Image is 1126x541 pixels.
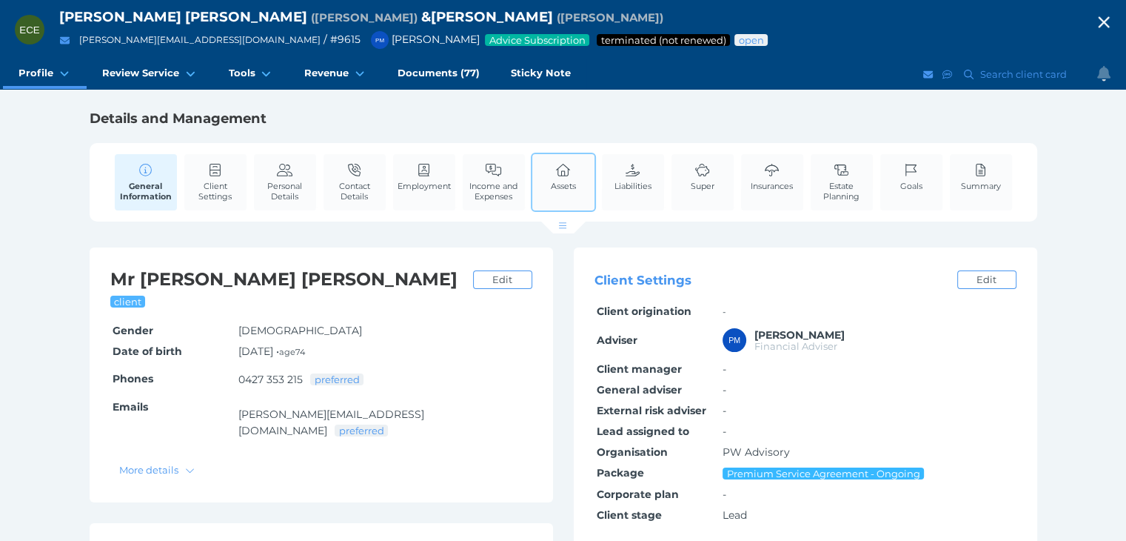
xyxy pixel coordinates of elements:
a: Estate Planning [811,154,873,210]
span: Insurances [751,181,793,191]
span: client [113,296,143,308]
h2: Mr [PERSON_NAME] [PERSON_NAME] [110,268,466,291]
span: Advice status: Review not yet booked in [737,34,765,46]
a: General Information [115,154,177,210]
button: SMS [940,65,955,84]
button: Email [921,65,936,84]
span: Client manager [597,362,682,376]
span: Income and Expenses [466,181,521,202]
span: - [723,425,726,438]
a: [PERSON_NAME][EMAIL_ADDRESS][DOMAIN_NAME] [79,34,321,45]
span: Gender [113,324,153,337]
span: Edit [486,273,518,285]
span: General Information [118,181,173,202]
span: Employment [398,181,451,191]
span: - [723,488,726,501]
span: - [723,404,726,417]
a: [PERSON_NAME][EMAIL_ADDRESS][DOMAIN_NAME] [238,408,424,437]
span: Summary [961,181,1001,191]
span: Lead assigned to [597,425,689,438]
span: Date of birth [113,345,182,358]
a: Goals [897,154,926,199]
span: External risk adviser [597,404,706,417]
span: / # 9615 [324,33,361,46]
a: Personal Details [254,154,316,210]
span: General adviser [597,383,682,396]
span: Lead [723,508,747,522]
span: Client Settings [188,181,243,202]
span: & [PERSON_NAME] [421,8,553,25]
span: Goals [900,181,922,191]
span: Organisation [597,445,668,459]
span: Phones [113,372,153,385]
span: Documents (77) [398,67,480,79]
a: Employment [394,154,455,199]
span: Emails [113,400,148,414]
span: Super [691,181,714,191]
td: - [720,302,1016,322]
span: preferred [338,425,385,437]
span: ECE [19,24,39,36]
span: [PERSON_NAME] [PERSON_NAME] [59,8,307,25]
span: Estate Planning [814,181,869,202]
div: Edward Charles Eaton [15,15,44,44]
span: Sticky Note [511,67,571,79]
a: Insurances [747,154,797,199]
span: Review Service [102,67,179,79]
span: Premium Service Agreement - Ongoing [725,468,921,479]
span: Peter McDonald [754,328,845,342]
h1: Details and Management [90,110,1037,127]
span: Client Settings [594,273,691,288]
button: Search client card [957,65,1074,84]
a: Client Settings [184,154,247,210]
a: 0427 353 215 [238,373,303,386]
span: preferred [313,374,361,385]
a: Profile [3,59,87,89]
a: Super [687,154,718,199]
span: Edit [970,273,1002,285]
a: Revenue [289,59,382,89]
span: Contact Details [327,181,382,202]
a: Income and Expenses [463,154,525,210]
div: Peter McDonald [723,328,746,352]
span: Service package status: Not renewed [600,34,727,46]
span: [PERSON_NAME] [363,33,480,46]
span: Preferred name [311,10,418,24]
button: More details [113,461,202,479]
span: Search client card [977,68,1073,80]
span: [DEMOGRAPHIC_DATA] [238,324,362,337]
a: Review Service [87,59,212,89]
span: Liabilities [614,181,651,191]
span: Assets [551,181,576,191]
a: Liabilities [611,154,655,199]
span: Client stage [597,508,662,522]
span: Tools [229,67,255,79]
span: - [723,383,726,396]
a: Summary [957,154,1005,199]
div: Peter McDonald [371,31,389,49]
span: Personal Details [258,181,312,202]
a: Documents (77) [382,59,495,89]
span: Client origination [597,305,691,318]
a: Assets [547,154,580,199]
span: Revenue [304,67,349,79]
button: Email [56,31,74,50]
span: Corporate plan [597,488,679,501]
span: PW Advisory [723,445,790,459]
span: Package [597,466,644,479]
span: Profile [19,67,53,79]
span: PM [375,37,384,44]
span: More details [113,464,182,476]
span: Preferred name [557,10,663,24]
a: Contact Details [324,154,386,210]
span: [DATE] • [238,345,305,358]
small: age 74 [279,347,305,357]
a: Edit [473,270,532,289]
span: Financial Adviser [754,340,837,352]
span: - [723,362,726,376]
span: Advice Subscription [488,34,586,46]
span: Adviser [597,333,637,347]
span: PM [728,336,740,345]
a: Edit [957,270,1016,289]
